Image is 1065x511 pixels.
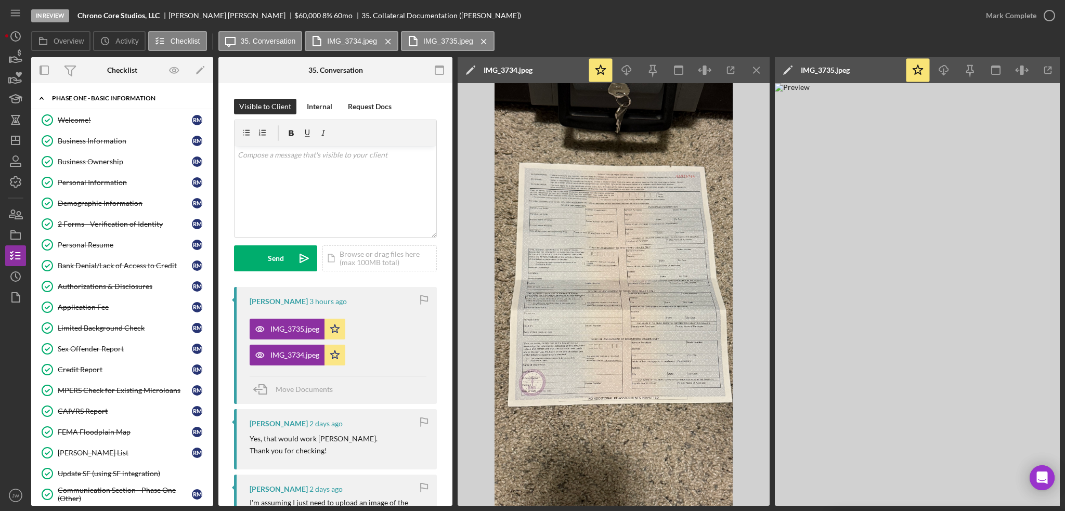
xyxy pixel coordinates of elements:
[58,469,207,478] div: Update SF (using SF integration)
[36,359,208,380] a: Credit ReportRM
[58,199,192,207] div: Demographic Information
[58,428,192,436] div: FEMA Floodplain Map
[192,156,202,167] div: R M
[484,66,532,74] div: IMG_3734.jpeg
[58,282,192,291] div: Authorizations & Disclosures
[36,463,208,484] a: Update SF (using SF integration)
[36,276,208,297] a: Authorizations & DisclosuresRM
[36,442,208,463] a: [PERSON_NAME] ListRM
[58,365,192,374] div: Credit Report
[58,178,192,187] div: Personal Information
[115,37,138,45] label: Activity
[192,448,202,458] div: R M
[36,193,208,214] a: Demographic InformationRM
[36,255,208,276] a: Bank Denial/Lack of Access to CreditRM
[36,234,208,255] a: Personal ResumeRM
[36,318,208,338] a: Limited Background CheckRM
[268,245,284,271] div: Send
[192,177,202,188] div: R M
[250,433,378,444] p: Yes, that would work [PERSON_NAME].
[309,485,343,493] time: 2025-10-07 19:08
[58,220,192,228] div: 2 Forms - Verification of Identity
[58,386,192,395] div: MPERS Check for Existing Microloans
[458,83,770,506] img: Preview
[192,406,202,416] div: R M
[192,344,202,354] div: R M
[250,297,308,306] div: [PERSON_NAME]
[52,95,200,101] div: Phase One - Basic Information
[31,31,90,51] button: Overview
[36,422,208,442] a: FEMA Floodplain MapRM
[250,420,308,428] div: [PERSON_NAME]
[5,485,26,506] button: JW
[250,485,308,493] div: [PERSON_NAME]
[93,31,145,51] button: Activity
[192,219,202,229] div: R M
[58,449,192,457] div: [PERSON_NAME] List
[77,11,160,20] b: Chrono Core Studios, LLC
[36,130,208,151] a: Business InformationRM
[171,37,200,45] label: Checklist
[36,380,208,401] a: MPERS Check for Existing MicroloansRM
[305,31,398,51] button: IMG_3734.jpeg
[192,302,202,312] div: R M
[294,11,321,20] span: $60,000
[58,116,192,124] div: Welcome!
[270,325,319,333] div: IMG_3735.jpeg
[58,303,192,311] div: Application Fee
[401,31,495,51] button: IMG_3735.jpeg
[58,407,192,415] div: CAIVRS Report
[148,31,207,51] button: Checklist
[986,5,1036,26] div: Mark Complete
[322,11,332,20] div: 8 %
[58,486,192,503] div: Communication Section - Phase One (Other)
[1030,465,1055,490] div: Open Intercom Messenger
[36,172,208,193] a: Personal InformationRM
[192,281,202,292] div: R M
[36,401,208,422] a: CAIVRS ReportRM
[54,37,84,45] label: Overview
[309,297,347,306] time: 2025-10-09 15:15
[192,198,202,208] div: R M
[168,11,294,20] div: [PERSON_NAME] [PERSON_NAME]
[801,66,850,74] div: IMG_3735.jpeg
[58,261,192,270] div: Bank Denial/Lack of Access to Credit
[361,11,521,20] div: 35. Collateral Documentation ([PERSON_NAME])
[58,158,192,166] div: Business Ownership
[250,445,378,456] p: Thank you for checking!
[12,493,20,499] text: JW
[36,338,208,359] a: Sex Offender ReportRM
[36,110,208,130] a: Welcome!RM
[239,99,291,114] div: Visible to Client
[192,364,202,375] div: R M
[58,324,192,332] div: Limited Background Check
[36,297,208,318] a: Application FeeRM
[976,5,1060,26] button: Mark Complete
[308,66,363,74] div: 35. Conversation
[302,99,337,114] button: Internal
[192,136,202,146] div: R M
[334,11,353,20] div: 60 mo
[234,99,296,114] button: Visible to Client
[250,319,345,339] button: IMG_3735.jpeg
[58,345,192,353] div: Sex Offender Report
[270,351,319,359] div: IMG_3734.jpeg
[343,99,397,114] button: Request Docs
[307,99,332,114] div: Internal
[234,245,317,271] button: Send
[192,115,202,125] div: R M
[309,420,343,428] time: 2025-10-07 19:45
[107,66,137,74] div: Checklist
[58,137,192,145] div: Business Information
[192,489,202,500] div: R M
[36,151,208,172] a: Business OwnershipRM
[276,385,333,394] span: Move Documents
[250,376,343,402] button: Move Documents
[241,37,296,45] label: 35. Conversation
[192,323,202,333] div: R M
[250,345,345,365] button: IMG_3734.jpeg
[192,427,202,437] div: R M
[192,385,202,396] div: R M
[36,214,208,234] a: 2 Forms - Verification of IdentityRM
[31,9,69,22] div: In Review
